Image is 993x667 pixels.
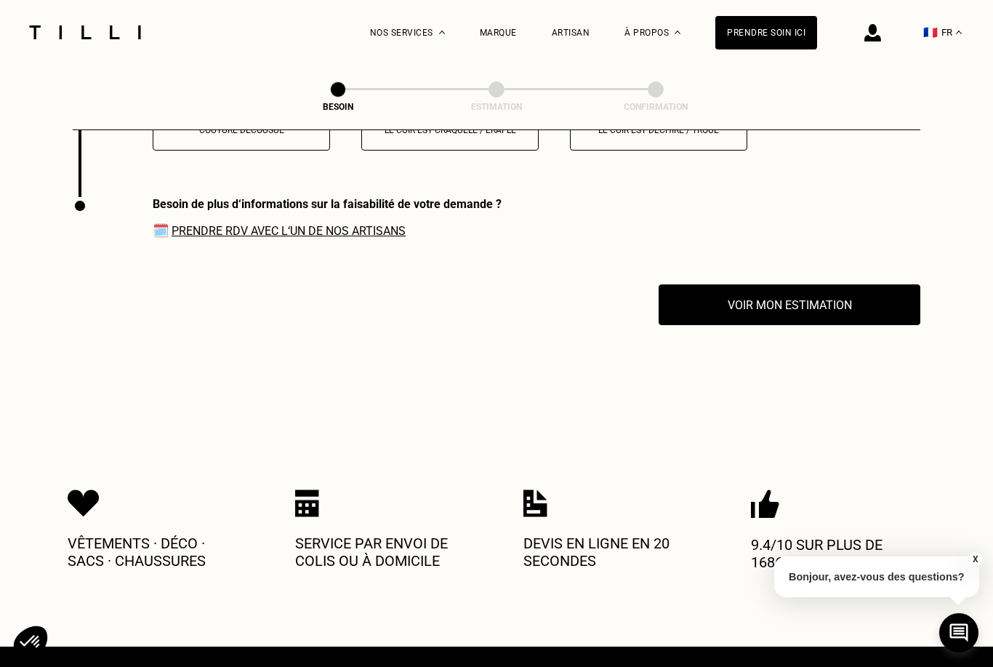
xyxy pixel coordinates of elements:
[923,25,938,39] span: 🇫🇷
[153,197,502,211] div: Besoin de plus d‘informations sur la faisabilité de votre demande ?
[172,224,406,238] a: Prendre RDV avec l‘un de nos artisans
[956,31,962,34] img: menu déroulant
[265,102,411,112] div: Besoin
[68,535,242,570] p: Vêtements · Déco · Sacs · Chaussures
[715,16,817,49] a: Prendre soin ici
[864,24,881,41] img: icône connexion
[480,28,517,38] a: Marque
[659,284,920,325] button: Voir mon estimation
[424,102,569,112] div: Estimation
[583,102,728,112] div: Confirmation
[24,25,146,39] img: Logo du service de couturière Tilli
[523,535,698,570] p: Devis en ligne en 20 secondes
[295,490,319,517] img: Icon
[552,28,590,38] a: Artisan
[675,31,680,34] img: Menu déroulant à propos
[751,490,779,519] img: Icon
[68,490,100,517] img: Icon
[295,535,470,570] p: Service par envoi de colis ou à domicile
[968,551,982,567] button: X
[439,31,445,34] img: Menu déroulant
[774,556,979,597] p: Bonjour, avez-vous des questions?
[153,223,502,238] span: 🗓️
[751,536,925,571] p: 9.4/10 sur plus de 16866 avis
[523,490,547,517] img: Icon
